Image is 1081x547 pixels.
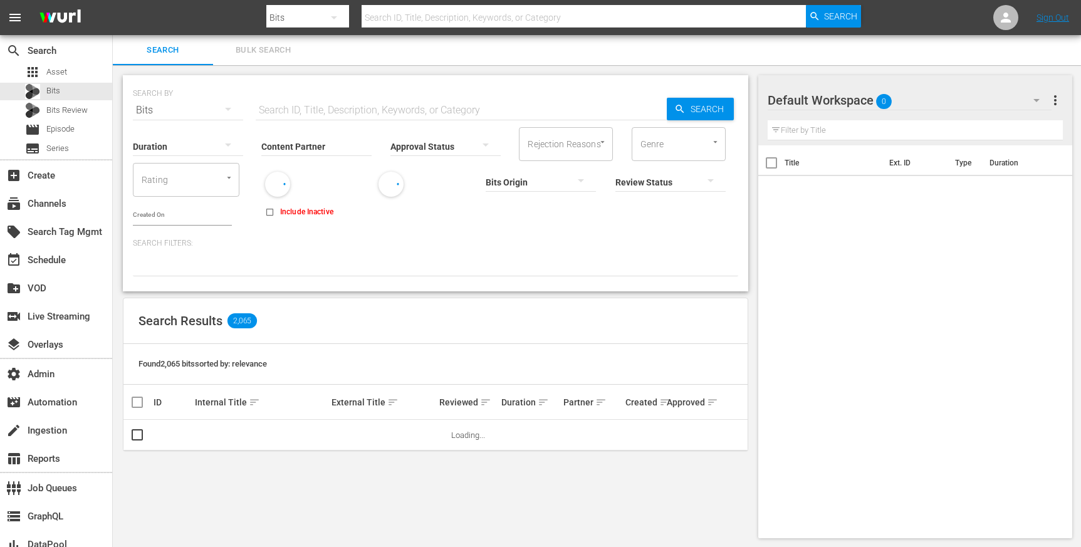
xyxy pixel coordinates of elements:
[6,253,21,268] span: Schedule
[686,98,734,120] span: Search
[451,430,485,440] span: Loading...
[6,395,21,410] span: Automation
[480,397,491,408] span: sort
[882,145,948,180] th: Ext. ID
[249,397,260,408] span: sort
[6,367,21,382] span: Admin
[120,43,206,58] span: Search
[439,395,498,410] div: Reviewed
[154,397,191,407] div: ID
[709,136,721,148] button: Open
[46,142,69,155] span: Series
[1037,13,1069,23] a: Sign Out
[563,395,622,410] div: Partner
[982,145,1057,180] th: Duration
[25,84,40,99] div: Bits
[280,206,333,217] span: Include Inactive
[6,224,21,239] span: Search Tag Mgmt
[625,395,663,410] div: Created
[6,481,21,496] span: Job Queues
[30,3,90,33] img: ans4CAIJ8jUAAAAAAAAAAAAAAAAAAAAAAAAgQb4GAAAAAAAAAAAAAAAAAAAAAAAAJMjXAAAAAAAAAAAAAAAAAAAAAAAAgAT5G...
[25,122,40,137] span: Episode
[659,397,671,408] span: sort
[6,337,21,352] span: Overlays
[667,98,734,120] button: Search
[25,141,40,156] span: Series
[948,145,982,180] th: Type
[25,103,40,118] div: Bits Review
[501,395,560,410] div: Duration
[538,397,549,408] span: sort
[46,123,75,135] span: Episode
[195,395,328,410] div: Internal Title
[824,5,857,28] span: Search
[595,397,607,408] span: sort
[6,168,21,183] span: Create
[1048,93,1063,108] span: more_vert
[133,93,243,128] div: Bits
[597,136,608,148] button: Open
[6,196,21,211] span: Channels
[46,66,67,78] span: Asset
[667,395,704,410] div: Approved
[1048,85,1063,115] button: more_vert
[8,10,23,25] span: menu
[6,451,21,466] span: Reports
[785,145,882,180] th: Title
[223,172,235,184] button: Open
[6,43,21,58] span: Search
[387,397,399,408] span: sort
[332,395,436,410] div: External Title
[6,309,21,324] span: Live Streaming
[6,281,21,296] span: VOD
[768,83,1052,118] div: Default Workspace
[876,88,892,115] span: 0
[46,104,88,117] span: Bits Review
[806,5,861,28] button: Search
[138,359,267,368] span: Found 2,065 bits sorted by: relevance
[6,423,21,438] span: Ingestion
[227,313,257,328] span: 2,065
[6,509,21,524] span: GraphQL
[25,65,40,80] span: Asset
[138,313,222,328] span: Search Results
[46,85,60,97] span: Bits
[221,43,306,58] span: Bulk Search
[133,238,738,249] p: Search Filters:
